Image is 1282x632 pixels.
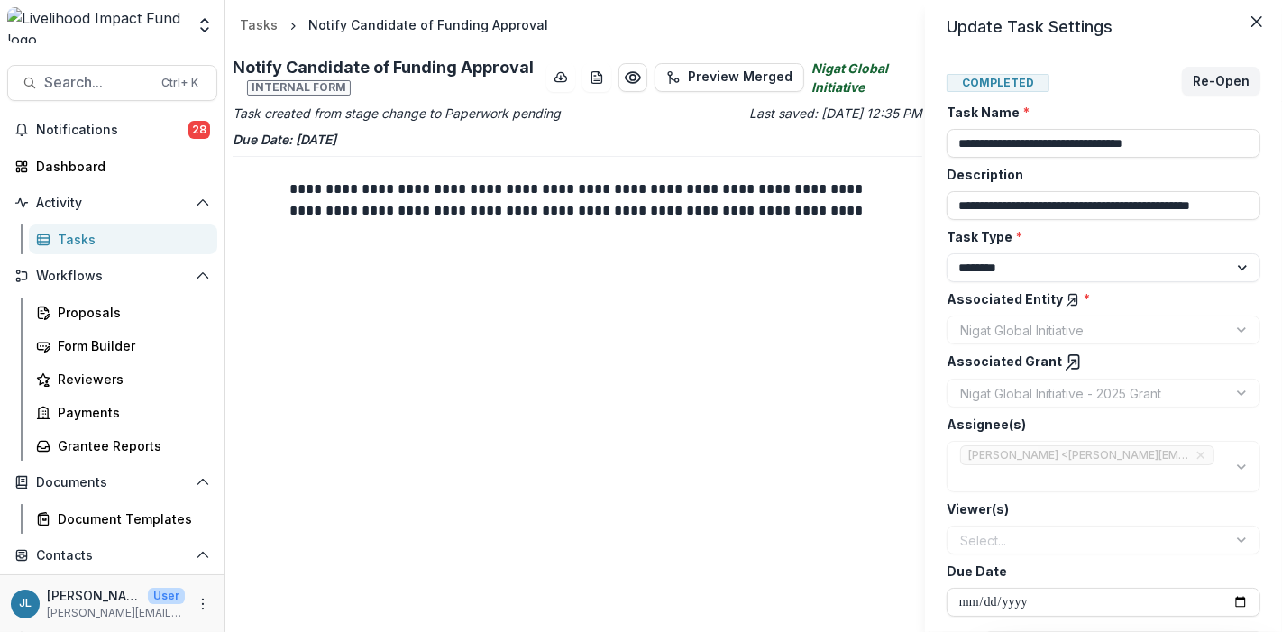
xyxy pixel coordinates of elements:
button: Re-Open [1182,67,1260,96]
label: Due Date [947,562,1250,581]
label: Task Type [947,227,1250,246]
span: Completed [947,74,1049,92]
label: Associated Grant [947,352,1250,371]
label: Description [947,165,1250,184]
label: Assignee(s) [947,415,1250,434]
label: Associated Entity [947,289,1250,308]
label: Viewer(s) [947,499,1250,518]
button: Close [1242,7,1271,36]
label: Task Name [947,103,1250,122]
